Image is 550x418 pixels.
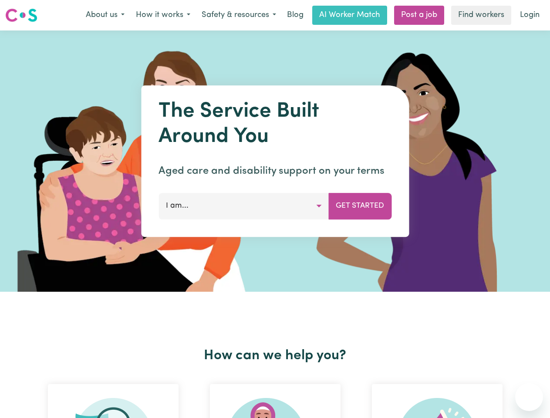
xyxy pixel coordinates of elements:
a: AI Worker Match [312,6,387,25]
a: Post a job [394,6,444,25]
a: Careseekers logo [5,5,37,25]
iframe: Button to launch messaging window [515,383,543,411]
a: Blog [282,6,309,25]
button: About us [80,6,130,24]
p: Aged care and disability support on your terms [159,163,391,179]
button: Safety & resources [196,6,282,24]
a: Login [515,6,545,25]
button: How it works [130,6,196,24]
h1: The Service Built Around You [159,99,391,149]
a: Find workers [451,6,511,25]
button: Get Started [328,193,391,219]
h2: How can we help you? [32,347,518,364]
img: Careseekers logo [5,7,37,23]
button: I am... [159,193,329,219]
